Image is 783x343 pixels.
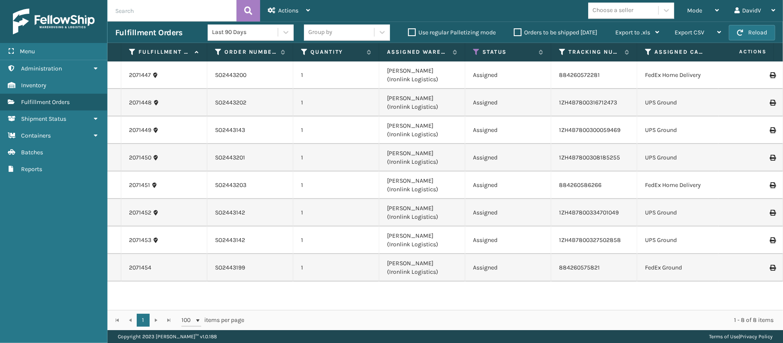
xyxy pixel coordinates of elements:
i: Print Label [770,127,775,133]
i: Print Label [770,100,775,106]
td: [PERSON_NAME] (Ironlink Logistics) [379,171,465,199]
span: 100 [181,316,194,325]
td: UPS Ground [637,89,723,116]
span: Inventory [21,82,46,89]
td: [PERSON_NAME] (Ironlink Logistics) [379,144,465,171]
td: Assigned [465,61,551,89]
label: Assigned Carrier Service [654,48,706,56]
a: 2071450 [129,153,151,162]
a: Privacy Policy [740,334,773,340]
a: Terms of Use [709,334,739,340]
span: Export CSV [675,29,704,36]
img: logo [13,9,95,34]
div: 1 - 8 of 8 items [256,316,774,325]
td: 1 [293,61,379,89]
td: FedEx Home Delivery [637,171,723,199]
a: 884260572281 [559,71,600,79]
i: Print Label [770,210,775,216]
label: Assigned Warehouse [387,48,448,56]
td: 1 [293,227,379,254]
td: SO2443202 [207,89,293,116]
td: 1 [293,116,379,144]
td: UPS Ground [637,144,723,171]
td: [PERSON_NAME] (Ironlink Logistics) [379,227,465,254]
span: Actions [712,45,772,59]
td: Assigned [465,144,551,171]
td: UPS Ground [637,227,723,254]
td: SO2443199 [207,254,293,282]
a: 2071447 [129,71,151,80]
span: Batches [21,149,43,156]
td: Assigned [465,199,551,227]
i: Print Label [770,237,775,243]
td: SO2443143 [207,116,293,144]
td: Assigned [465,227,551,254]
td: 1 [293,144,379,171]
i: Print Label [770,155,775,161]
a: 1ZH4B7800334701049 [559,209,619,216]
td: Assigned [465,89,551,116]
span: Shipment Status [21,115,66,122]
i: Print Label [770,182,775,188]
div: Last 90 Days [212,28,279,37]
a: 2071451 [129,181,150,190]
a: 2071449 [129,126,151,135]
td: 1 [293,171,379,199]
td: FedEx Ground [637,254,723,282]
span: items per page [181,314,244,327]
a: 2071448 [129,98,152,107]
label: Fulfillment Order Id [138,48,190,56]
td: [PERSON_NAME] (Ironlink Logistics) [379,199,465,227]
a: 2071453 [129,236,151,245]
td: [PERSON_NAME] (Ironlink Logistics) [379,89,465,116]
h3: Fulfillment Orders [115,28,182,38]
td: 1 [293,89,379,116]
td: Assigned [465,171,551,199]
td: SO2443142 [207,227,293,254]
a: 1ZH4B7800308185255 [559,154,620,161]
td: UPS Ground [637,199,723,227]
label: Use regular Palletizing mode [408,29,496,36]
a: 884260575821 [559,264,600,271]
td: UPS Ground [637,116,723,144]
i: Print Label [770,265,775,271]
span: Administration [21,65,62,72]
div: | [709,330,773,343]
a: 884260586266 [559,181,602,189]
span: Containers [21,132,51,139]
td: [PERSON_NAME] (Ironlink Logistics) [379,116,465,144]
div: Choose a seller [593,6,633,15]
span: Actions [278,7,298,14]
label: Tracking Number [568,48,620,56]
td: [PERSON_NAME] (Ironlink Logistics) [379,254,465,282]
td: 1 [293,254,379,282]
a: 1ZH4B7800327502858 [559,236,621,244]
a: 1ZH4B7800300059469 [559,126,620,134]
a: 2071454 [129,263,151,272]
label: Quantity [310,48,362,56]
td: 1 [293,199,379,227]
i: Print Label [770,72,775,78]
div: Group by [308,28,332,37]
span: Mode [687,7,702,14]
button: Reload [729,25,775,40]
label: Order Number [224,48,276,56]
td: Assigned [465,254,551,282]
label: Status [482,48,534,56]
p: Copyright 2023 [PERSON_NAME]™ v 1.0.188 [118,330,217,343]
td: SO2443203 [207,171,293,199]
td: [PERSON_NAME] (Ironlink Logistics) [379,61,465,89]
td: SO2443201 [207,144,293,171]
a: 1ZH4B7800316712473 [559,99,617,106]
span: Export to .xls [615,29,650,36]
td: Assigned [465,116,551,144]
td: FedEx Home Delivery [637,61,723,89]
a: 1 [137,314,150,327]
span: Reports [21,165,42,173]
td: SO2443200 [207,61,293,89]
span: Menu [20,48,35,55]
a: 2071452 [129,208,151,217]
label: Orders to be shipped [DATE] [514,29,597,36]
td: SO2443142 [207,199,293,227]
span: Fulfillment Orders [21,98,70,106]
